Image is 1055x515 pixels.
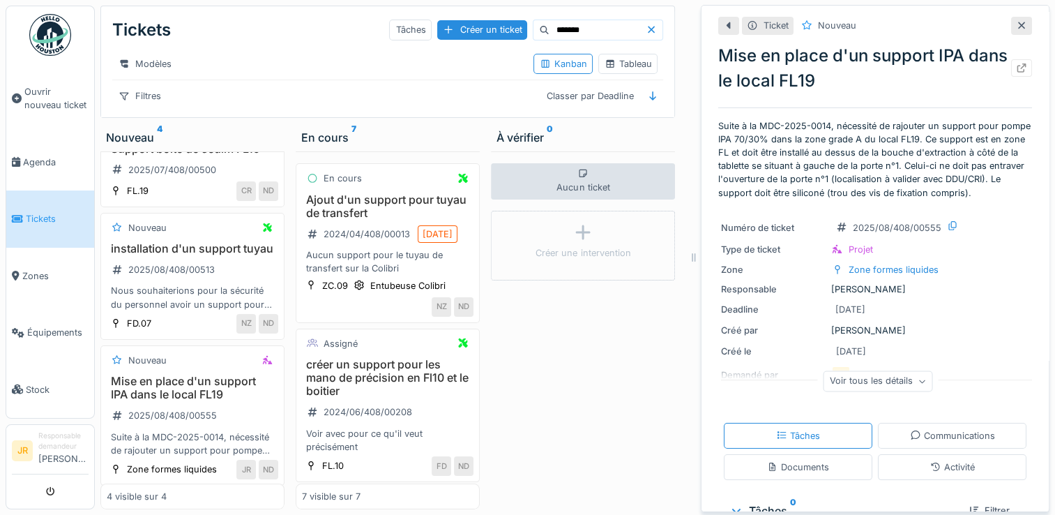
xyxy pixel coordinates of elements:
div: NZ [432,297,451,317]
div: Nous souhaiterions pour la sécurité du personnel avoir un support pour le tuyau d'eau chaude en l... [107,284,278,311]
a: Stock [6,361,94,417]
a: Zones [6,248,94,304]
div: En cours [324,172,362,185]
div: Aucun ticket [491,163,675,200]
div: 2025/08/408/00555 [128,409,217,422]
div: Voir tous les détails [823,371,933,391]
div: FD.07 [127,317,151,330]
a: JR Responsable demandeur[PERSON_NAME] [12,431,89,475]
div: [DATE] [836,345,866,358]
div: Zone formes liquides [127,463,217,476]
div: À vérifier [496,129,669,146]
sup: 0 [547,129,553,146]
span: Agenda [23,156,89,169]
div: 2025/08/408/00555 [853,221,941,234]
sup: 4 [157,129,162,146]
div: FD [432,456,451,476]
div: 2024/04/408/00013 [324,227,410,241]
div: Nouveau [106,129,279,146]
div: FL.19 [127,184,149,197]
div: En cours [301,129,474,146]
div: Tickets [112,12,171,48]
a: Agenda [6,134,94,191]
div: ND [454,456,473,476]
h3: Ajout d'un support pour tuyau de transfert [302,193,473,220]
div: Kanban [540,57,586,70]
div: Voir avec pour ce qu'il veut précisément [302,427,473,454]
a: Ouvrir nouveau ticket [6,64,94,134]
div: Entubeuse Colibri [370,279,446,292]
div: CR [236,181,256,201]
div: Filtres [112,86,167,106]
div: ND [259,460,278,479]
li: JR [12,440,33,461]
div: Responsable [721,283,826,296]
div: ND [259,314,278,334]
div: Nouveau [128,354,167,367]
div: Créer une intervention [536,246,630,260]
a: Tickets [6,191,94,247]
div: Deadline [721,303,826,316]
div: Nouveau [818,19,856,32]
div: Créé par [721,324,826,337]
div: Créé le [721,345,826,358]
div: Activité [930,461,975,474]
h3: installation d'un support tuyau [107,242,278,255]
a: Équipements [6,304,94,361]
div: 2025/08/408/00513 [128,263,215,276]
span: Stock [26,383,89,396]
div: 4 visible sur 4 [107,490,167,503]
span: Ouvrir nouveau ticket [24,85,89,112]
h3: Mise en place d'un support IPA dans le local FL19 [107,375,278,401]
div: Nouveau [128,221,167,234]
div: Zone formes liquides [849,263,939,276]
div: JR [236,460,256,479]
div: [PERSON_NAME] [721,324,1029,337]
div: Mise en place d'un support IPA dans le local FL19 [718,43,1032,94]
div: Numéro de ticket [721,221,826,234]
p: Suite à la MDC-2025-0014, nécessité de rajouter un support pour pompe IPA 70/30% dans la zone gra... [718,119,1032,200]
h3: créer un support pour les mano de précision en Fl10 et le boitier [302,358,473,398]
div: Documents [767,461,829,474]
span: Zones [22,269,89,283]
div: Ticket [764,19,789,32]
div: [DATE] [835,303,865,316]
div: [DATE] [423,227,453,241]
div: Communications [910,429,995,442]
div: ND [259,181,278,201]
div: NZ [236,314,256,334]
span: Équipements [27,326,89,339]
div: Modèles [112,54,178,74]
div: Type de ticket [721,243,826,256]
div: Suite à la MDC-2025-0014, nécessité de rajouter un support pour pompe IPA 70/30% dans la zone gra... [107,431,278,457]
div: Zone [721,263,826,276]
sup: 7 [351,129,356,146]
div: Assigné [324,337,358,350]
span: Tickets [26,212,89,225]
div: Tableau [605,57,651,70]
div: Tâches [389,20,432,40]
div: ND [454,297,473,317]
div: [PERSON_NAME] [721,283,1029,296]
li: [PERSON_NAME] [38,431,89,471]
div: 7 visible sur 7 [302,490,360,503]
div: Classer par Deadline [540,86,639,106]
div: Créer un ticket [437,20,527,39]
div: Responsable demandeur [38,431,89,452]
div: Projet [849,243,873,256]
div: FL.10 [322,459,344,472]
div: 2025/07/408/00500 [128,163,216,177]
div: Tâches [776,429,820,442]
div: 2024/06/408/00208 [324,405,412,419]
div: ZC.09 [322,279,348,292]
img: Badge_color-CXgf-gQk.svg [29,14,71,56]
div: Aucun support pour le tuyau de transfert sur la Colibri [302,248,473,275]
